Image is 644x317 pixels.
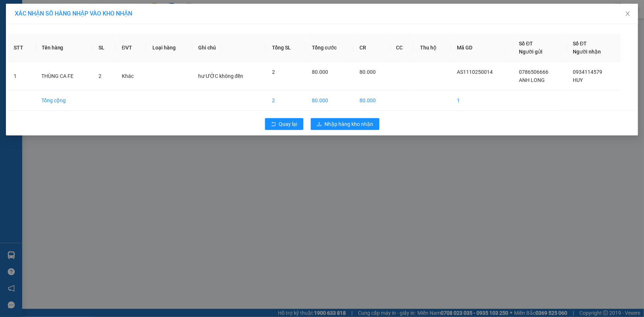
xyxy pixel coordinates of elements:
button: Close [617,4,638,24]
th: ĐVT [116,34,147,62]
span: download [317,121,322,127]
span: HUY [573,77,583,83]
td: 1 [8,62,36,90]
button: downloadNhập hàng kho nhận [311,118,379,130]
span: Nhập hàng kho nhận [325,120,373,128]
span: Số ĐT [519,41,533,46]
th: SL [93,34,116,62]
span: Quay lại [279,120,297,128]
td: Tổng cộng [36,90,93,111]
span: XÁC NHẬN SỐ HÀNG NHẬP VÀO KHO NHẬN [15,10,132,17]
span: ANH LONG [519,77,545,83]
span: 80.000 [312,69,328,75]
span: hư ƯỚC không đền [198,73,243,79]
th: Ghi chú [192,34,266,62]
th: Mã GD [451,34,513,62]
td: Khác [116,62,147,90]
span: 2 [99,73,101,79]
span: rollback [271,121,276,127]
th: Thu hộ [414,34,451,62]
th: Tên hàng [36,34,93,62]
td: 80.000 [354,90,390,111]
th: STT [8,34,36,62]
td: THÙNG CA FE [36,62,93,90]
span: 0786506666 [519,69,549,75]
button: rollbackQuay lại [265,118,303,130]
th: Loại hàng [147,34,192,62]
td: 2 [266,90,306,111]
th: Tổng cước [306,34,354,62]
th: Tổng SL [266,34,306,62]
span: 2 [272,69,275,75]
span: 0934114579 [573,69,602,75]
th: CR [354,34,390,62]
span: Người nhận [573,49,601,55]
span: Người gửi [519,49,543,55]
span: Số ĐT [573,41,587,46]
span: AS1110250014 [457,69,493,75]
th: CC [390,34,414,62]
span: close [625,11,631,17]
span: 80.000 [359,69,376,75]
td: 1 [451,90,513,111]
td: 80.000 [306,90,354,111]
